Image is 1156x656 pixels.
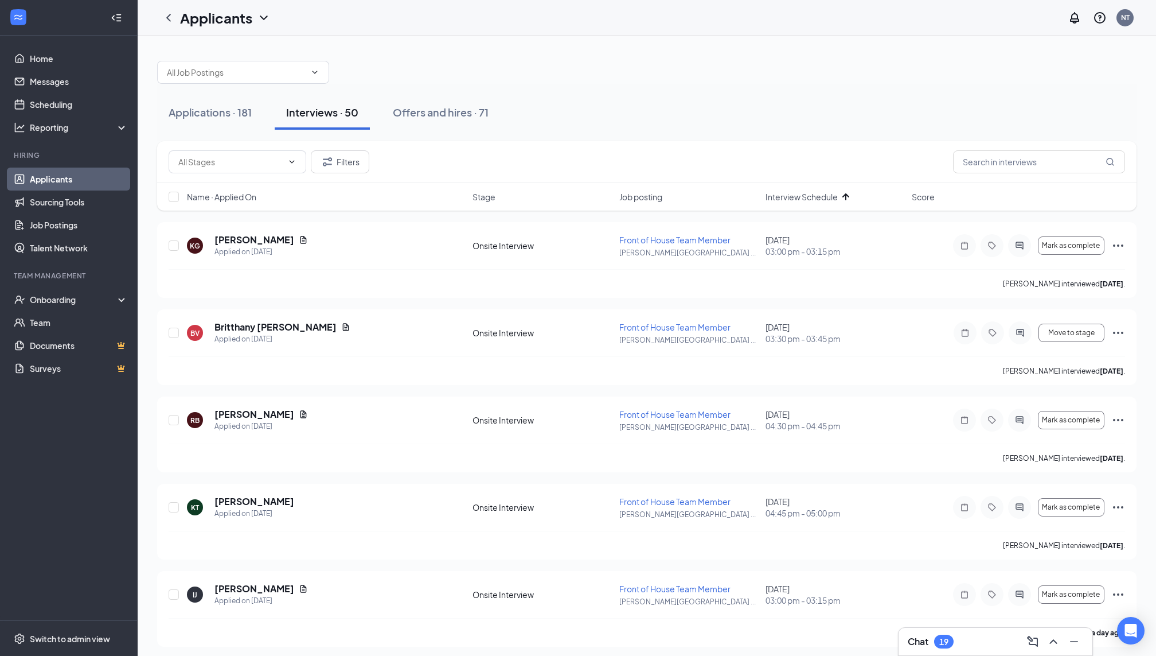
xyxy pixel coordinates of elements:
[30,47,128,70] a: Home
[1013,590,1026,599] svg: ActiveChat
[214,333,350,345] div: Applied on [DATE]
[939,637,948,647] div: 19
[214,321,337,333] h5: Britthany [PERSON_NAME]
[299,410,308,419] svg: Document
[619,235,731,245] span: Front of House Team Member
[30,236,128,259] a: Talent Network
[30,191,128,214] a: Sourcing Tools
[985,241,999,250] svg: Tag
[169,105,252,119] div: Applications · 181
[619,191,662,203] span: Job posting
[299,235,308,244] svg: Document
[766,507,905,519] span: 04:45 pm - 05:00 pm
[1046,635,1060,649] svg: ChevronUp
[1044,632,1063,651] button: ChevronUp
[1038,585,1104,604] button: Mark as complete
[1111,239,1125,253] svg: Ellipses
[766,420,905,432] span: 04:30 pm - 04:45 pm
[13,11,24,23] svg: WorkstreamLogo
[1111,500,1125,514] svg: Ellipses
[619,322,731,332] span: Front of House Team Member
[14,271,126,281] div: Team Management
[986,328,999,337] svg: Tag
[766,234,905,257] div: [DATE]
[30,168,128,191] a: Applicants
[30,70,128,93] a: Messages
[1117,617,1145,645] div: Open Intercom Messenger
[111,12,122,24] svg: Collapse
[1111,588,1125,601] svg: Ellipses
[766,321,905,344] div: [DATE]
[1042,503,1100,511] span: Mark as complete
[1100,541,1123,550] b: [DATE]
[958,328,972,337] svg: Note
[30,334,128,357] a: DocumentsCrown
[985,503,999,512] svg: Tag
[472,191,495,203] span: Stage
[30,357,128,380] a: SurveysCrown
[1111,413,1125,427] svg: Ellipses
[14,633,25,645] svg: Settings
[310,68,319,77] svg: ChevronDown
[1024,632,1042,651] button: ComposeMessage
[619,510,759,519] p: [PERSON_NAME][GEOGRAPHIC_DATA] ...
[619,496,731,507] span: Front of House Team Member
[14,150,126,160] div: Hiring
[839,190,853,204] svg: ArrowUp
[321,155,334,169] svg: Filter
[766,191,838,203] span: Interview Schedule
[1068,11,1081,25] svg: Notifications
[190,416,200,425] div: RB
[30,294,118,305] div: Onboarding
[619,584,731,594] span: Front of House Team Member
[472,414,612,426] div: Onsite Interview
[1013,241,1026,250] svg: ActiveChat
[1100,454,1123,463] b: [DATE]
[214,495,294,508] h5: [PERSON_NAME]
[1042,242,1100,250] span: Mark as complete
[214,583,294,595] h5: [PERSON_NAME]
[214,246,308,258] div: Applied on [DATE]
[187,191,256,203] span: Name · Applied On
[393,105,489,119] div: Offers and hires · 71
[1121,13,1130,22] div: NT
[162,11,175,25] a: ChevronLeft
[1013,503,1026,512] svg: ActiveChat
[1106,157,1115,166] svg: MagnifyingGlass
[193,590,197,600] div: IJ
[958,241,971,250] svg: Note
[619,597,759,607] p: [PERSON_NAME][GEOGRAPHIC_DATA] ...
[1042,416,1100,424] span: Mark as complete
[180,8,252,28] h1: Applicants
[214,408,294,421] h5: [PERSON_NAME]
[766,333,905,344] span: 03:30 pm - 03:45 pm
[214,595,308,607] div: Applied on [DATE]
[1093,11,1107,25] svg: QuestionInfo
[30,633,110,645] div: Switch to admin view
[766,595,905,606] span: 03:00 pm - 03:15 pm
[619,409,731,420] span: Front of House Team Member
[1003,541,1125,550] p: [PERSON_NAME] interviewed .
[1111,326,1125,340] svg: Ellipses
[30,93,128,116] a: Scheduling
[619,422,759,432] p: [PERSON_NAME][GEOGRAPHIC_DATA] ...
[912,191,935,203] span: Score
[958,590,971,599] svg: Note
[1067,635,1081,649] svg: Minimize
[299,584,308,593] svg: Document
[341,323,350,332] svg: Document
[1026,635,1040,649] svg: ComposeMessage
[1038,236,1104,255] button: Mark as complete
[1003,279,1125,289] p: [PERSON_NAME] interviewed .
[286,105,358,119] div: Interviews · 50
[1038,498,1104,517] button: Mark as complete
[14,294,25,305] svg: UserCheck
[257,11,271,25] svg: ChevronDown
[30,311,128,334] a: Team
[1065,632,1083,651] button: Minimize
[766,496,905,519] div: [DATE]
[30,214,128,236] a: Job Postings
[908,635,928,648] h3: Chat
[1091,628,1123,637] b: a day ago
[472,502,612,513] div: Onsite Interview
